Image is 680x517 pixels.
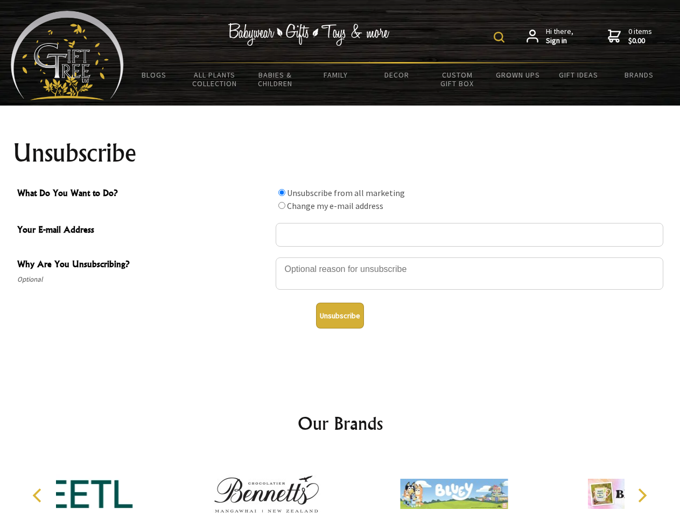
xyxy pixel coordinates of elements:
[17,223,270,239] span: Your E-mail Address
[546,27,573,46] span: Hi there,
[487,64,548,86] a: Grown Ups
[185,64,246,95] a: All Plants Collection
[276,257,663,290] textarea: Why Are You Unsubscribing?
[628,26,652,46] span: 0 items
[527,27,573,46] a: Hi there,Sign in
[630,484,654,507] button: Next
[245,64,306,95] a: Babies & Children
[17,257,270,273] span: Why Are You Unsubscribing?
[17,186,270,202] span: What Do You Want to Do?
[13,140,668,166] h1: Unsubscribe
[228,23,390,46] img: Babywear - Gifts - Toys & more
[124,64,185,86] a: BLOGS
[608,27,652,46] a: 0 items$0.00
[278,189,285,196] input: What Do You Want to Do?
[628,36,652,46] strong: $0.00
[287,187,405,198] label: Unsubscribe from all marketing
[278,202,285,209] input: What Do You Want to Do?
[494,32,504,43] img: product search
[17,273,270,286] span: Optional
[609,64,670,86] a: Brands
[316,303,364,329] button: Unsubscribe
[27,484,51,507] button: Previous
[548,64,609,86] a: Gift Ideas
[306,64,367,86] a: Family
[11,11,124,100] img: Babyware - Gifts - Toys and more...
[287,200,383,211] label: Change my e-mail address
[427,64,488,95] a: Custom Gift Box
[276,223,663,247] input: Your E-mail Address
[22,410,659,436] h2: Our Brands
[546,36,573,46] strong: Sign in
[366,64,427,86] a: Decor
